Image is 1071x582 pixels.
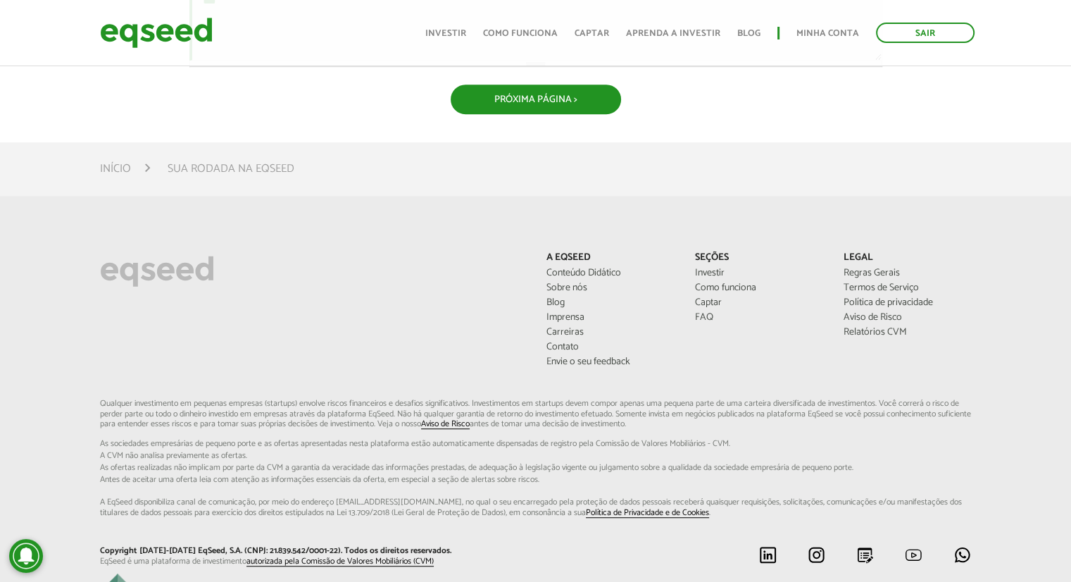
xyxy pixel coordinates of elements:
[546,328,674,338] a: Carreiras
[546,313,674,323] a: Imprensa
[100,546,525,556] p: Copyright [DATE]-[DATE] EqSeed, S.A. (CNPJ: 21.839.542/0001-22). Todos os direitos reservados.
[844,328,971,338] a: Relatórios CVM
[483,29,558,38] a: Como funciona
[100,476,972,484] span: Antes de aceitar uma oferta leia com atenção as informações essenciais da oferta, em especial...
[759,546,777,564] img: linkedin.svg
[695,313,822,323] a: FAQ
[953,546,971,564] img: whatsapp.svg
[100,440,972,448] span: As sociedades empresárias de pequeno porte e as ofertas apresentadas nesta plataforma estão aut...
[695,298,822,308] a: Captar
[575,29,609,38] a: Captar
[695,283,822,293] a: Como funciona
[100,252,214,290] img: EqSeed Logo
[844,313,971,323] a: Aviso de Risco
[246,557,434,566] a: autorizada pela Comissão de Valores Mobiliários (CVM)
[844,298,971,308] a: Política de privacidade
[168,159,294,178] li: Sua rodada na EqSeed
[100,14,213,51] img: EqSeed
[100,163,131,175] a: Início
[695,252,822,264] p: Seções
[546,268,674,278] a: Conteúdo Didático
[844,252,971,264] p: Legal
[626,29,720,38] a: Aprenda a investir
[905,546,922,564] img: youtube.svg
[546,342,674,352] a: Contato
[737,29,760,38] a: Blog
[844,283,971,293] a: Termos de Serviço
[100,557,525,566] p: EqSeed é uma plataforma de investimento
[844,268,971,278] a: Regras Gerais
[546,298,674,308] a: Blog
[808,546,825,564] img: instagram.svg
[546,252,674,264] p: A EqSeed
[796,29,859,38] a: Minha conta
[586,509,709,518] a: Política de Privacidade e de Cookies
[695,268,822,278] a: Investir
[425,29,466,38] a: Investir
[546,357,674,367] a: Envie o seu feedback
[546,283,674,293] a: Sobre nós
[100,464,972,472] span: As ofertas realizadas não implicam por parte da CVM a garantia da veracidade das informações p...
[100,452,972,460] span: A CVM não analisa previamente as ofertas.
[856,546,874,564] img: blog.svg
[451,85,621,114] button: Próxima Página >
[876,23,975,43] a: Sair
[100,399,972,518] p: Qualquer investimento em pequenas empresas (startups) envolve riscos financeiros e desafios signi...
[421,420,470,429] a: Aviso de Risco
